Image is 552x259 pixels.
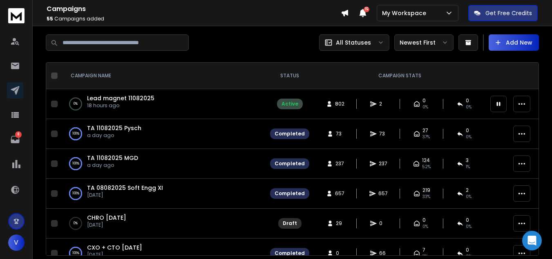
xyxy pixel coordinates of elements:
span: 802 [335,101,344,107]
div: Completed [275,190,305,197]
p: 100 % [72,189,79,198]
div: Completed [275,250,305,257]
span: 55 [47,15,53,22]
button: Add New [489,34,539,51]
button: Newest First [394,34,454,51]
p: Campaigns added [47,16,341,22]
th: STATUS [265,63,314,89]
span: 33 % [422,194,430,200]
span: 657 [378,190,388,197]
p: 8 [15,131,22,138]
td: 100%TA 08082025 Soft Engg XI[DATE] [61,179,265,209]
a: Lead magnet 11082025 [87,94,154,102]
span: 73 [336,131,344,137]
span: 52 % [422,164,431,170]
span: 0 [466,247,469,253]
div: Draft [283,220,297,227]
td: 0%Lead magnet 1108202518 hours ago [61,89,265,119]
button: V [8,234,25,251]
span: 1 % [466,164,470,170]
div: Completed [275,160,305,167]
a: TA 08082025 Soft Engg XI [87,184,163,192]
p: 100 % [72,130,79,138]
div: Active [282,101,298,107]
span: 15 [364,7,369,12]
p: 100 % [72,249,79,257]
p: a day ago [87,132,141,139]
th: CAMPAIGN STATS [314,63,485,89]
button: Get Free Credits [468,5,538,21]
p: [DATE] [87,222,126,228]
p: 0 % [74,100,78,108]
a: CXO + CTO [DATE] [87,243,142,252]
p: [DATE] [87,192,163,198]
p: My Workspace [382,9,429,17]
span: 2 [466,187,469,194]
span: 0 % [466,104,472,110]
td: 100%TA 11082025 MGDa day ago [61,149,265,179]
span: 0 [422,217,426,223]
span: 0 [466,127,469,134]
span: 219 [422,187,430,194]
span: 27 [422,127,428,134]
span: 237 [379,160,387,167]
span: 0% [422,223,428,230]
span: 0 [466,97,469,104]
a: TA 11082025 Pysch [87,124,141,132]
span: 657 [335,190,344,197]
p: All Statuses [336,38,371,47]
span: 66 [379,250,387,257]
span: 7 [422,247,425,253]
a: TA 11082025 MGD [87,154,138,162]
span: 37 % [422,134,430,140]
div: Open Intercom Messenger [522,231,542,250]
span: 29 [336,220,344,227]
span: 73 [379,131,387,137]
a: 8 [7,131,23,148]
div: Completed [275,131,305,137]
td: 0%CHRO [DATE][DATE] [61,209,265,239]
span: 0 % [422,104,428,110]
span: 0 [336,250,344,257]
p: 0 % [74,219,78,227]
a: CHRO [DATE] [87,214,126,222]
td: 100%TA 11082025 Pyscha day ago [61,119,265,149]
span: 0 % [466,194,472,200]
p: [DATE] [87,252,142,258]
span: 0 [466,217,469,223]
p: Get Free Credits [485,9,532,17]
p: a day ago [87,162,138,169]
span: 0 [379,220,387,227]
img: logo [8,8,25,23]
span: 2 [379,101,387,107]
span: 0 [422,97,426,104]
span: 124 [422,157,430,164]
h1: Campaigns [47,4,341,14]
th: CAMPAIGN NAME [61,63,265,89]
span: 0 % [466,134,472,140]
span: 0% [466,223,472,230]
span: 3 [466,157,469,164]
p: 100 % [72,160,79,168]
p: 18 hours ago [87,102,154,109]
span: 237 [335,160,344,167]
